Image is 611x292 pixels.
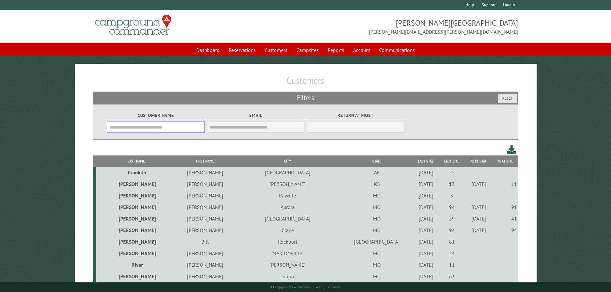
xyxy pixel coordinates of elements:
[342,155,412,167] th: State
[93,13,173,38] img: Campground Commander
[439,201,465,213] td: 94
[293,44,323,56] a: Campsites
[96,167,177,178] td: Franklin
[234,155,342,167] th: City
[96,259,177,271] td: River
[192,44,224,56] a: Dashboard
[269,285,342,289] small: © Campground Commander LLC. All rights reserved.
[342,247,412,259] td: MO
[234,224,342,236] td: Crane
[439,190,465,201] td: 3
[342,167,412,178] td: AR
[439,271,465,282] td: 63
[177,167,233,178] td: [PERSON_NAME]
[342,236,412,247] td: [GEOGRAPHIC_DATA]
[492,201,518,213] td: 91
[96,190,177,201] td: [PERSON_NAME]
[342,178,412,190] td: KS
[466,204,491,210] div: [DATE]
[93,92,518,104] h2: Filters
[177,213,233,224] td: [PERSON_NAME]
[507,144,516,155] a: Download this customer list (.csv)
[307,112,404,119] label: Return at most
[234,259,342,271] td: [PERSON_NAME]
[492,178,518,190] td: 11
[412,155,439,167] th: Last Stay
[342,259,412,271] td: MO
[177,178,233,190] td: [PERSON_NAME]
[439,213,465,224] td: 39
[439,167,465,178] td: 55
[342,190,412,201] td: MO
[466,181,491,187] div: [DATE]
[234,247,342,259] td: MARIONVILLE
[306,18,518,36] span: [PERSON_NAME][GEOGRAPHIC_DATA] [PERSON_NAME][EMAIL_ADDRESS][PERSON_NAME][DOMAIN_NAME]
[439,259,465,271] td: 11
[177,190,233,201] td: [PERSON_NAME]
[234,178,342,190] td: [PERSON_NAME]
[107,112,205,119] label: Customer Name
[466,215,491,222] div: [DATE]
[349,44,374,56] a: Account
[342,271,412,282] td: MO
[466,227,491,233] div: [DATE]
[413,273,438,279] div: [DATE]
[96,213,177,224] td: [PERSON_NAME]
[177,201,233,213] td: [PERSON_NAME]
[96,201,177,213] td: [PERSON_NAME]
[234,201,342,213] td: Aurora
[177,247,233,259] td: [PERSON_NAME]
[413,192,438,199] div: [DATE]
[439,178,465,190] td: 13
[413,250,438,256] div: [DATE]
[234,167,342,178] td: [GEOGRAPHIC_DATA]
[177,236,233,247] td: Bill
[234,213,342,224] td: [GEOGRAPHIC_DATA]
[465,155,493,167] th: Next Stay
[234,190,342,201] td: Rayville
[96,271,177,282] td: [PERSON_NAME]
[413,169,438,176] div: [DATE]
[177,155,233,167] th: First Name
[413,227,438,233] div: [DATE]
[413,262,438,268] div: [DATE]
[324,44,348,56] a: Reports
[439,247,465,259] td: 24
[261,44,291,56] a: Customers
[492,213,518,224] td: 41
[342,213,412,224] td: MO
[498,94,517,103] button: Reset
[413,215,438,222] div: [DATE]
[177,259,233,271] td: [PERSON_NAME]
[96,178,177,190] td: [PERSON_NAME]
[96,247,177,259] td: [PERSON_NAME]
[234,271,342,282] td: Joplin
[177,224,233,236] td: [PERSON_NAME]
[439,224,465,236] td: 94
[492,224,518,236] td: 94
[96,236,177,247] td: [PERSON_NAME]
[439,236,465,247] td: 81
[96,224,177,236] td: [PERSON_NAME]
[439,155,465,167] th: Last Site
[375,44,419,56] a: Communications
[177,271,233,282] td: [PERSON_NAME]
[413,181,438,187] div: [DATE]
[342,201,412,213] td: MO
[413,238,438,245] div: [DATE]
[234,236,342,247] td: Rockport
[93,74,518,92] h1: Customers
[342,224,412,236] td: MO
[225,44,259,56] a: Reservations
[492,155,518,167] th: Next Site
[96,155,177,167] th: Last Name
[207,112,304,119] label: Email
[413,204,438,210] div: [DATE]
